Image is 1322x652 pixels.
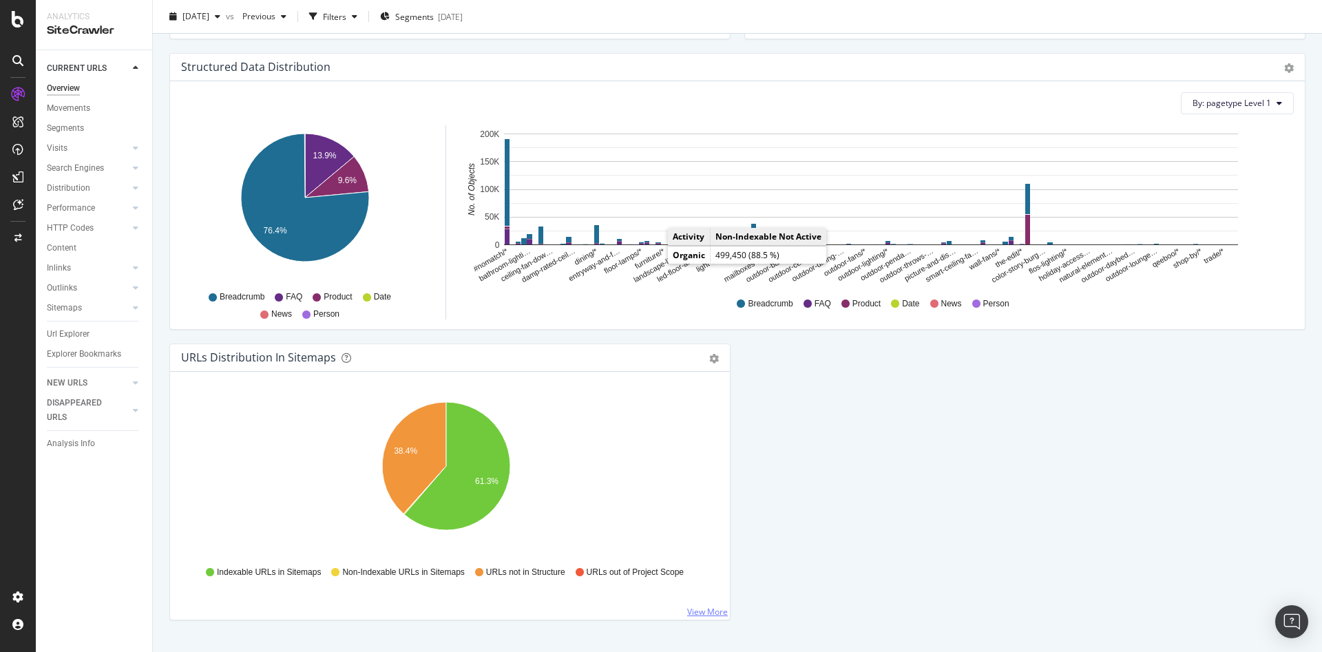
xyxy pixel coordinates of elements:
span: Product [852,298,881,310]
div: Filters [323,10,346,22]
span: News [271,308,292,320]
a: NEW URLS [47,376,129,390]
span: FAQ [815,298,831,310]
button: Previous [237,6,292,28]
div: Url Explorer [47,327,90,341]
span: News [941,298,962,310]
div: Analytics [47,11,141,23]
span: Product [324,291,352,303]
a: Explorer Bookmarks [47,347,143,361]
button: By: pagetype Level 1 [1181,92,1294,114]
div: Performance [47,201,95,215]
a: Inlinks [47,261,129,275]
svg: A chart. [463,125,1278,285]
div: Structured Data Distribution [181,60,330,74]
span: Person [983,298,1009,310]
div: Outlinks [47,281,77,295]
div: NEW URLS [47,376,87,390]
text: 200K [480,129,499,139]
a: DISAPPEARED URLS [47,396,129,425]
text: 0 [495,240,500,250]
div: Analysis Info [47,437,95,451]
a: Content [47,241,143,255]
span: Date [902,298,919,310]
span: By: pagetype Level 1 [1193,97,1271,109]
a: HTTP Codes [47,221,129,235]
div: Overview [47,81,80,96]
div: A chart. [181,394,711,554]
div: Open Intercom Messenger [1275,605,1308,638]
span: Previous [237,10,275,22]
div: Distribution [47,181,90,196]
div: gear [1284,63,1294,73]
text: trade/* [1202,246,1226,265]
text: #nomatch/* [472,246,510,273]
span: Person [313,308,339,320]
div: Segments [47,121,84,136]
a: Distribution [47,181,129,196]
button: [DATE] [164,6,226,28]
text: 13.9% [313,151,336,160]
text: the-edit/* [994,246,1025,269]
a: Visits [47,141,129,156]
a: Overview [47,81,143,96]
div: Inlinks [47,261,71,275]
div: DISAPPEARED URLS [47,396,116,425]
td: Activity [668,228,711,246]
span: FAQ [286,291,302,303]
text: No. of Objects [467,163,476,215]
button: Filters [304,6,363,28]
span: URLs not in Structure [486,567,565,578]
text: 76.4% [264,226,287,235]
a: CURRENT URLS [47,61,129,76]
div: URLs Distribution in Sitemaps [181,350,336,364]
div: CURRENT URLS [47,61,107,76]
text: 38.4% [394,446,417,456]
span: Breadcrumb [748,298,793,310]
div: Movements [47,101,90,116]
a: Outlinks [47,281,129,295]
text: flos-lighting/* [1027,246,1069,275]
span: Segments [395,10,434,22]
a: View More [687,606,728,618]
text: 150K [480,157,499,167]
text: 100K [480,185,499,194]
span: Indexable URLs in Sitemaps [217,567,321,578]
div: [DATE] [438,10,463,22]
td: 499,450 (88.5 %) [711,246,827,264]
div: Visits [47,141,67,156]
div: Explorer Bookmarks [47,347,121,361]
button: Segments[DATE] [375,6,468,28]
a: Search Engines [47,161,129,176]
td: Non-Indexable Not Active [711,228,827,246]
span: vs [226,10,237,22]
td: Organic [668,246,711,264]
div: gear [709,354,719,364]
span: Date [374,291,391,303]
text: outdoor-lighting/* [836,246,890,282]
a: Performance [47,201,129,215]
div: Search Engines [47,161,104,176]
a: Analysis Info [47,437,143,451]
text: dining/* [573,246,599,266]
text: outdoor-fans/* [822,246,868,277]
a: Url Explorer [47,327,143,341]
span: Breadcrumb [220,291,264,303]
span: URLs out of Project Scope [587,567,684,578]
div: Content [47,241,76,255]
text: shop-by/* [1171,246,1204,270]
svg: A chart. [185,125,426,285]
text: 61.3% [475,476,499,486]
span: 2025 Sep. 7th [182,10,209,22]
a: Segments [47,121,143,136]
div: Sitemaps [47,301,82,315]
span: Non-Indexable URLs in Sitemaps [342,567,464,578]
a: Sitemaps [47,301,129,315]
div: HTTP Codes [47,221,94,235]
text: wall-fans/* [967,246,1002,272]
text: floor-lamps/* [602,246,644,275]
text: furniture/* [633,246,667,271]
text: qeeboo/* [1151,246,1182,269]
